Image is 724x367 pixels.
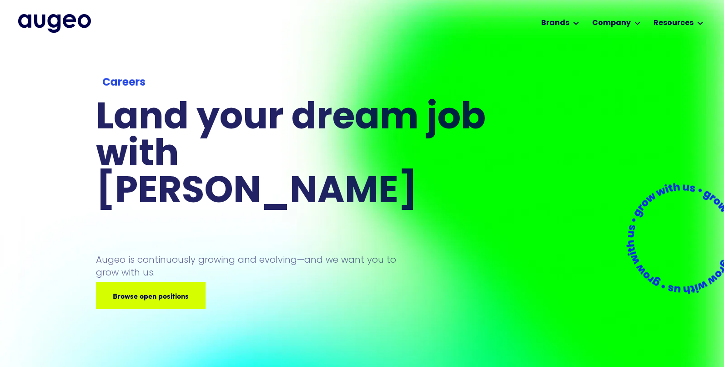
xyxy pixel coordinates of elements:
div: Resources [654,18,694,29]
img: Augeo's full logo in midnight blue. [18,14,91,32]
a: home [18,14,91,32]
a: Browse open positions [96,282,206,309]
h1: Land your dream job﻿ with [PERSON_NAME] [96,101,489,211]
strong: Careers [102,77,146,88]
div: Company [592,18,631,29]
div: Browse open positions [106,290,182,301]
p: Augeo is continuously growing and evolving—and we want you to grow with us. [96,253,409,279]
div: Browse open positions [187,290,263,301]
div: Brands [541,18,569,29]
